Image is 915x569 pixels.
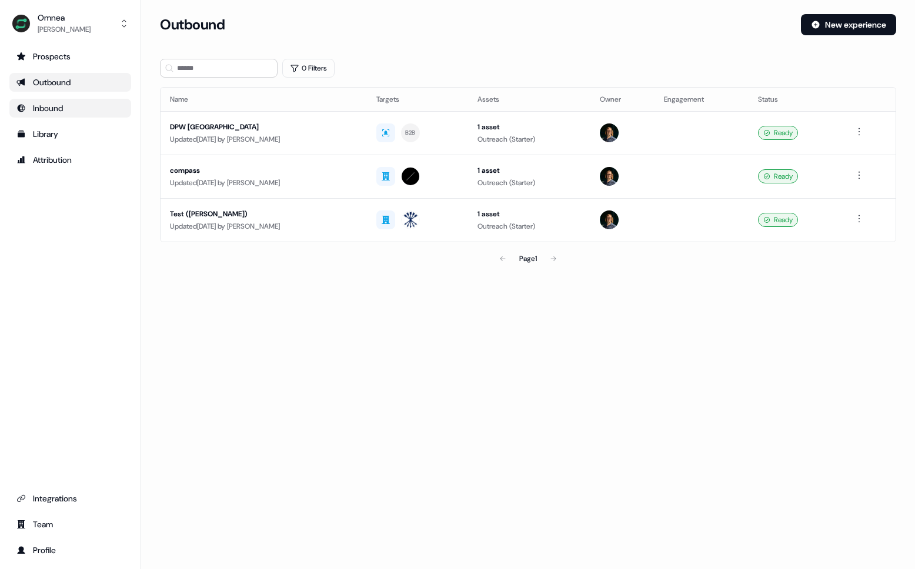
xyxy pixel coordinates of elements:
[9,9,131,38] button: Omnea[PERSON_NAME]
[758,169,798,183] div: Ready
[600,210,619,229] img: Nick
[38,12,91,24] div: Omnea
[170,208,358,220] div: Test ([PERSON_NAME])
[519,253,537,265] div: Page 1
[477,208,581,220] div: 1 asset
[16,51,124,62] div: Prospects
[9,541,131,560] a: Go to profile
[38,24,91,35] div: [PERSON_NAME]
[477,133,581,145] div: Outreach (Starter)
[16,493,124,504] div: Integrations
[9,73,131,92] a: Go to outbound experience
[16,128,124,140] div: Library
[9,150,131,169] a: Go to attribution
[749,88,843,111] th: Status
[9,99,131,118] a: Go to Inbound
[801,14,896,35] button: New experience
[405,128,416,138] div: B2B
[170,133,358,145] div: Updated [DATE] by [PERSON_NAME]
[9,47,131,66] a: Go to prospects
[600,167,619,186] img: Nick
[9,489,131,508] a: Go to integrations
[9,125,131,143] a: Go to templates
[468,88,590,111] th: Assets
[16,518,124,530] div: Team
[160,16,225,34] h3: Outbound
[16,544,124,556] div: Profile
[477,177,581,189] div: Outreach (Starter)
[477,220,581,232] div: Outreach (Starter)
[590,88,654,111] th: Owner
[477,165,581,176] div: 1 asset
[16,76,124,88] div: Outbound
[16,154,124,166] div: Attribution
[477,121,581,133] div: 1 asset
[282,59,335,78] button: 0 Filters
[170,121,358,133] div: DPW [GEOGRAPHIC_DATA]
[170,165,358,176] div: compass
[758,126,798,140] div: Ready
[367,88,469,111] th: Targets
[170,220,358,232] div: Updated [DATE] by [PERSON_NAME]
[161,88,367,111] th: Name
[600,123,619,142] img: Nick
[16,102,124,114] div: Inbound
[9,515,131,534] a: Go to team
[758,213,798,227] div: Ready
[170,177,358,189] div: Updated [DATE] by [PERSON_NAME]
[654,88,749,111] th: Engagement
